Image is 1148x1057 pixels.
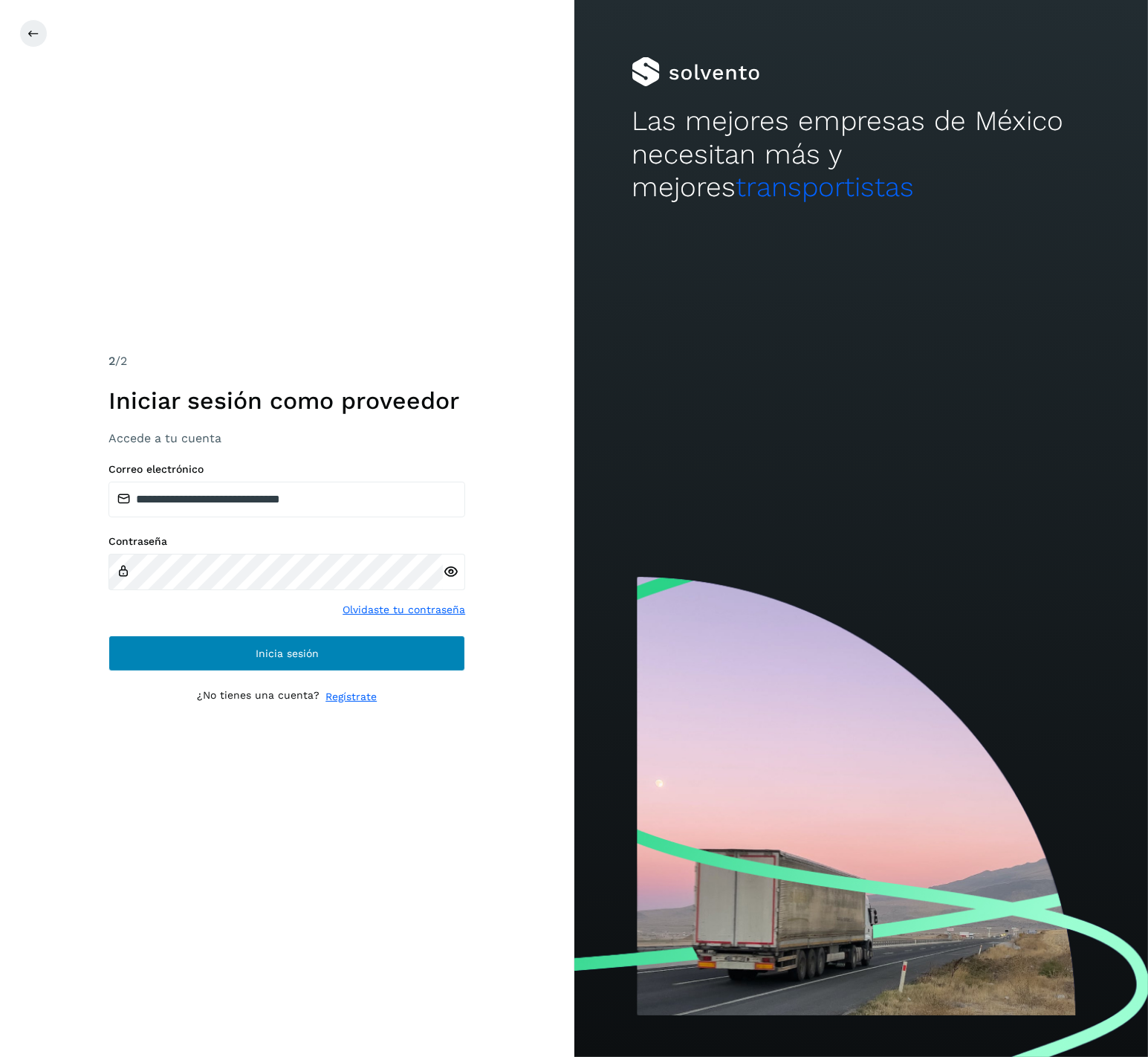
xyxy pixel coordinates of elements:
span: transportistas [736,171,914,203]
a: Regístrate [325,689,377,705]
button: Inicia sesión [108,636,465,671]
label: Correo electrónico [108,463,465,476]
p: ¿No tienes una cuenta? [197,689,320,705]
label: Contraseña [108,535,465,548]
h2: Las mejores empresas de México necesitan más y mejores [632,105,1091,204]
h3: Accede a tu cuenta [108,431,465,445]
span: 2 [108,354,115,368]
div: /2 [108,352,465,370]
h1: Iniciar sesión como proveedor [108,387,465,415]
a: Olvidaste tu contraseña [343,602,465,618]
span: Inicia sesión [256,648,319,659]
